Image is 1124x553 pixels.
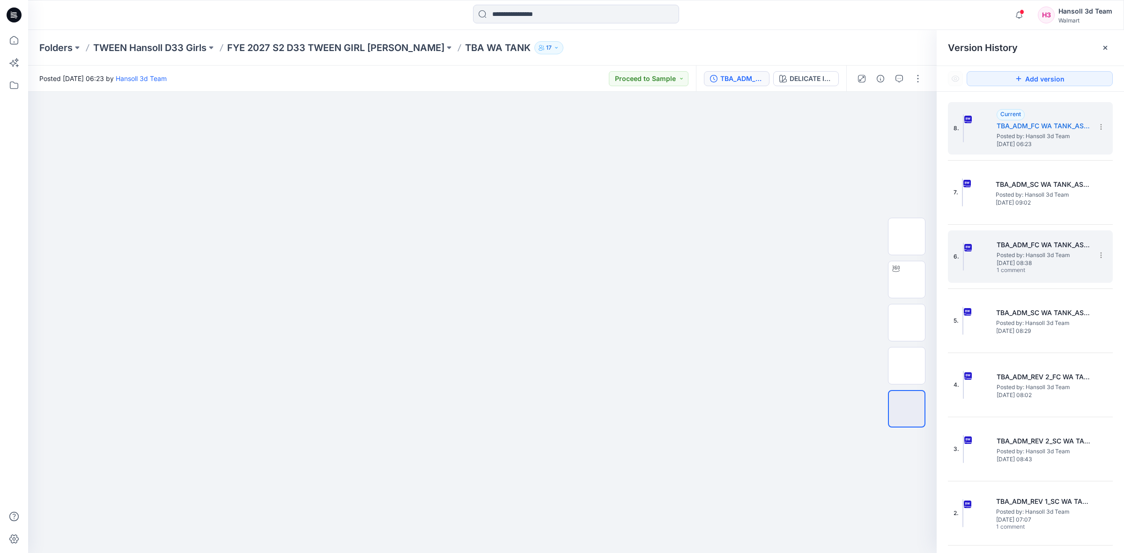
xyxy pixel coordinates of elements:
h5: TBA_ADM_REV 1_SC WA TANK_ASTM [996,496,1090,507]
img: TBA_ADM_REV 1_SC WA TANK_ASTM [962,499,963,527]
button: DELICATE IVORY [773,71,839,86]
img: TBA_ADM_SC WA TANK_ASTM_REV4 [962,178,963,206]
img: TBA_ADM_REV 2_SC WA TANK_ASTM [963,435,964,463]
button: TBA_ADM_FC WA TANK_ASTM_REV4 [704,71,769,86]
span: 5. [954,317,959,325]
button: Close [1102,44,1109,52]
span: [DATE] 08:02 [997,392,1090,398]
a: FYE 2027 S2 D33 TWEEN GIRL [PERSON_NAME] [227,41,444,54]
span: [DATE] 07:07 [996,516,1090,523]
h5: TBA_ADM_REV 2_FC WA TANK_ASTM [997,371,1090,383]
span: Posted by: Hansoll 3d Team [996,318,1090,328]
span: [DATE] 06:23 [997,141,1090,147]
p: 17 [546,43,552,53]
button: 17 [534,41,563,54]
span: Version History [948,42,1018,53]
span: Posted by: Hansoll 3d Team [997,447,1090,456]
p: TBA WA TANK [465,41,531,54]
span: 4. [954,381,959,389]
span: Posted by: Hansoll 3d Team [997,251,1090,260]
span: [DATE] 08:29 [996,328,1090,334]
div: Walmart [1058,17,1112,24]
span: Posted by: Hansoll 3d Team [997,383,1090,392]
button: Show Hidden Versions [948,71,963,86]
button: Details [873,71,888,86]
span: Posted by: Hansoll 3d Team [996,507,1090,516]
button: Add version [967,71,1113,86]
img: TBA_ADM_FC WA TANK_ASTM_REV4 [963,114,964,142]
span: Current [1000,111,1021,118]
span: [DATE] 08:43 [997,456,1090,463]
span: 8. [954,124,959,133]
img: TBA_ADM_REV 2_FC WA TANK_ASTM [963,371,964,399]
span: 1 comment [997,267,1062,274]
span: 1 comment [996,524,1062,531]
span: 6. [954,252,959,261]
span: 7. [954,188,958,197]
a: Hansoll 3d Team [116,74,167,82]
div: H3 [1038,7,1055,23]
span: [DATE] 08:38 [997,260,1090,266]
h5: TBA_ADM_REV 2_SC WA TANK_ASTM [997,435,1090,447]
h5: TBA_ADM_SC WA TANK_ASTM_REV4 [996,179,1089,190]
span: 2. [954,509,959,517]
span: 3. [954,445,959,453]
div: Hansoll 3d Team [1058,6,1112,17]
span: Posted by: Hansoll 3d Team [996,190,1089,199]
a: TWEEN Hansoll D33 Girls [93,41,207,54]
div: TBA_ADM_FC WA TANK_ASTM_REV4 [720,74,763,84]
h5: TBA_ADM_SC WA TANK_ASTM_REV3 [996,307,1090,318]
span: Posted [DATE] 06:23 by [39,74,167,83]
div: DELICATE IVORY [790,74,833,84]
span: Posted by: Hansoll 3d Team [997,132,1090,141]
h5: TBA_ADM_FC WA TANK_ASTM_REV3 [997,239,1090,251]
img: TBA_ADM_FC WA TANK_ASTM_REV3 [963,243,964,271]
h5: TBA_ADM_FC WA TANK_ASTM_REV4 [997,120,1090,132]
span: [DATE] 09:02 [996,199,1089,206]
img: TBA_ADM_SC WA TANK_ASTM_REV3 [962,307,963,335]
a: Folders [39,41,73,54]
